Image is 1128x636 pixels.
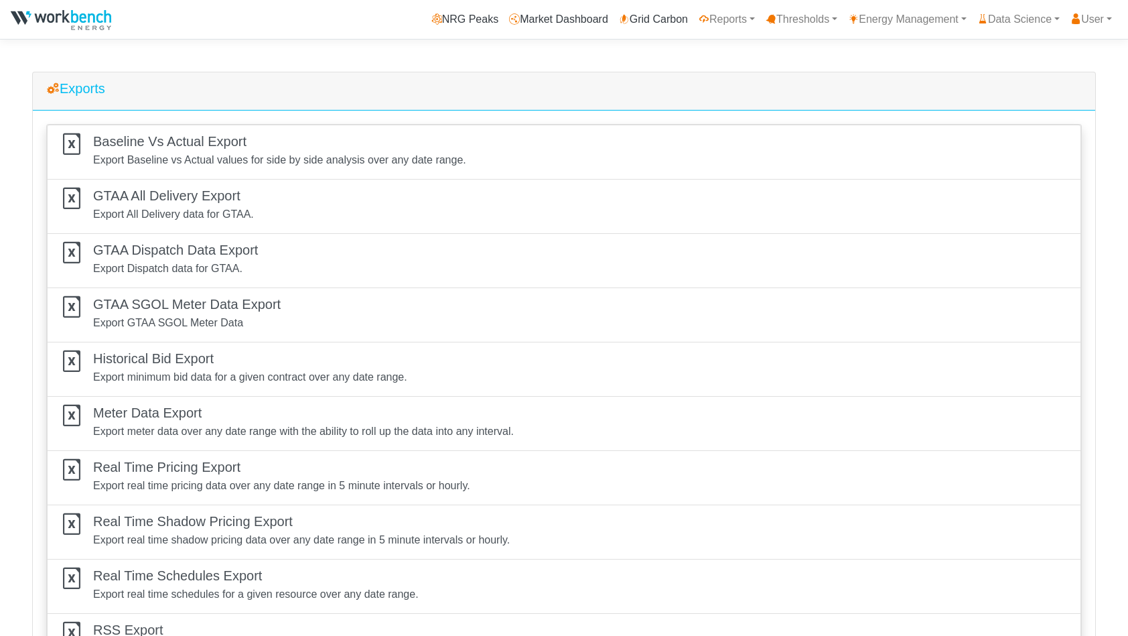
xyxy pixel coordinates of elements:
[1065,6,1117,33] a: User
[93,568,419,584] h5: Real Time Schedules Export
[47,233,1081,288] a: GTAA Dispatch Data Export Export Dispatch data for GTAA.
[47,559,1081,614] a: Real Time Schedules Export Export real time schedules for a given resource over any date range.
[47,288,1081,342] a: GTAA SGOL Meter Data Export Export GTAA SGOL Meter Data
[11,10,111,30] img: NRGPeaks.png
[93,315,281,331] p: Export GTAA SGOL Meter Data
[47,505,1081,560] a: Real Time Shadow Pricing Export Export real time shadow pricing data over any date range in 5 min...
[93,206,254,222] p: Export All Delivery data for GTAA.
[693,6,760,33] a: Reports
[504,6,614,33] a: Market Dashboard
[93,351,407,367] h5: Historical Bid Export
[93,405,514,421] h5: Meter Data Export
[93,242,258,258] h5: GTAA Dispatch Data Export
[93,188,254,204] h5: GTAA All Delivery Export
[47,450,1081,505] a: Real Time Pricing Export Export real time pricing data over any date range in 5 minute intervals ...
[93,133,466,149] h5: Baseline Vs Actual Export
[93,478,470,494] p: Export real time pricing data over any date range in 5 minute intervals or hourly.
[46,80,1082,97] h5: Exports
[93,296,281,312] h5: GTAA SGOL Meter Data Export
[93,459,470,475] h5: Real Time Pricing Export
[47,342,1081,397] a: Historical Bid Export Export minimum bid data for a given contract over any date range.
[47,125,1081,180] a: Baseline Vs Actual Export Export Baseline vs Actual values for side by side analysis over any dat...
[93,152,466,168] p: Export Baseline vs Actual values for side by side analysis over any date range.
[93,532,510,548] p: Export real time shadow pricing data over any date range in 5 minute intervals or hourly.
[843,6,972,33] a: Energy Management
[93,369,407,385] p: Export minimum bid data for a given contract over any date range.
[93,586,419,602] p: Export real time schedules for a given resource over any date range.
[93,424,514,440] p: Export meter data over any date range with the ability to roll up the data into any interval.
[426,6,504,33] a: NRG Peaks
[614,6,693,33] a: Grid Carbon
[972,6,1065,33] a: Data Science
[47,396,1081,451] a: Meter Data Export Export meter data over any date range with the ability to roll up the data into...
[47,179,1081,234] a: GTAA All Delivery Export Export All Delivery data for GTAA.
[93,513,510,529] h5: Real Time Shadow Pricing Export
[93,261,258,277] p: Export Dispatch data for GTAA.
[760,6,843,33] a: Thresholds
